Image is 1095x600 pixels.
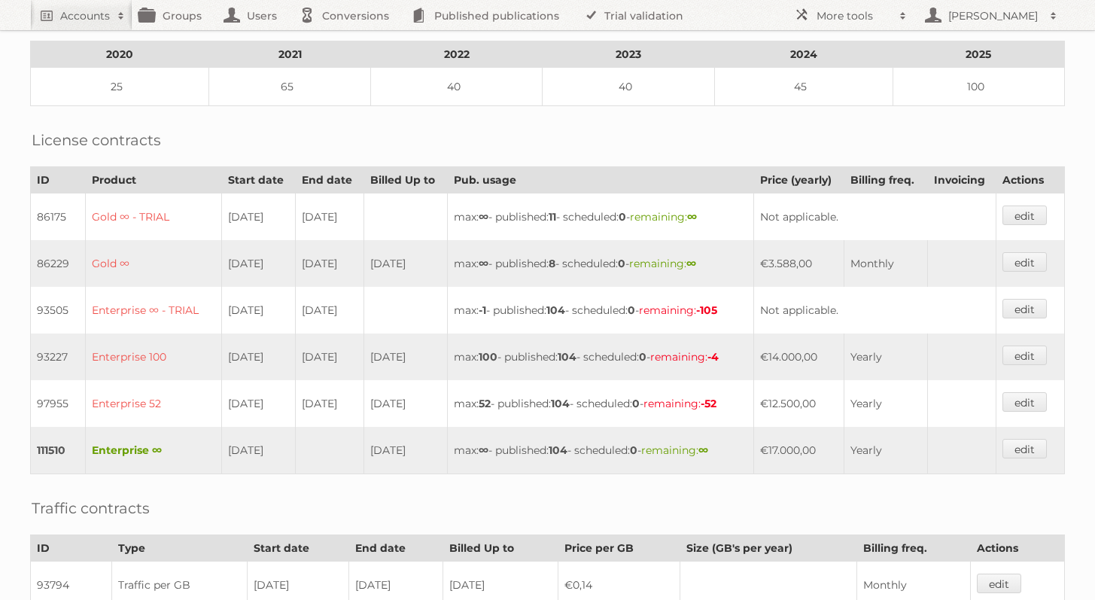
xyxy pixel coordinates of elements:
h2: License contracts [32,129,161,151]
a: edit [977,574,1021,593]
strong: 100 [479,350,497,364]
strong: ∞ [687,210,697,224]
td: 40 [371,68,543,106]
strong: -52 [701,397,716,410]
td: [DATE] [363,427,447,474]
td: [DATE] [295,334,363,380]
td: Enterprise ∞ [86,427,221,474]
td: €3.588,00 [753,240,844,287]
td: [DATE] [363,240,447,287]
td: Yearly [844,427,927,474]
th: Type [112,535,248,562]
a: edit [1002,206,1047,225]
th: 2020 [31,41,209,68]
td: 93227 [31,334,86,380]
td: Yearly [844,334,927,380]
strong: 0 [618,257,625,270]
strong: ∞ [698,443,708,457]
th: Actions [996,167,1065,193]
span: remaining: [639,303,717,317]
span: remaining: [643,397,716,410]
td: max: - published: - scheduled: - [447,427,753,474]
th: 2025 [893,41,1064,68]
td: [DATE] [221,193,295,241]
strong: 11 [549,210,556,224]
strong: 0 [619,210,626,224]
th: Product [86,167,221,193]
th: Billing freq. [844,167,927,193]
td: max: - published: - scheduled: - [447,193,753,241]
th: ID [31,535,112,562]
h2: Accounts [60,8,110,23]
td: Monthly [844,240,927,287]
th: Billing freq. [856,535,971,562]
td: Enterprise ∞ - TRIAL [86,287,221,334]
td: [DATE] [221,380,295,427]
th: Actions [971,535,1065,562]
td: €17.000,00 [753,427,844,474]
strong: ∞ [479,257,488,270]
td: [DATE] [221,334,295,380]
td: Gold ∞ [86,240,221,287]
strong: 8 [549,257,555,270]
th: ID [31,167,86,193]
td: 25 [31,68,209,106]
strong: 104 [546,303,565,317]
td: [DATE] [295,240,363,287]
th: Invoicing [927,167,996,193]
h2: Traffic contracts [32,497,150,519]
td: 45 [714,68,893,106]
strong: 0 [639,350,646,364]
span: remaining: [641,443,708,457]
td: 65 [209,68,371,106]
td: €12.500,00 [753,380,844,427]
th: Billed Up to [443,535,558,562]
strong: 104 [549,443,567,457]
a: edit [1002,392,1047,412]
td: 86229 [31,240,86,287]
a: edit [1002,346,1047,365]
strong: -4 [707,350,719,364]
td: [DATE] [363,334,447,380]
th: 2022 [371,41,543,68]
strong: ∞ [479,210,488,224]
th: Price (yearly) [753,167,844,193]
th: 2023 [543,41,714,68]
th: Pub. usage [447,167,753,193]
span: remaining: [650,350,719,364]
td: 97955 [31,380,86,427]
td: Gold ∞ - TRIAL [86,193,221,241]
span: remaining: [629,257,696,270]
td: 93505 [31,287,86,334]
th: Start date [221,167,295,193]
strong: 0 [630,443,637,457]
td: 86175 [31,193,86,241]
strong: 0 [632,397,640,410]
a: edit [1002,299,1047,318]
td: max: - published: - scheduled: - [447,334,753,380]
strong: 104 [558,350,576,364]
h2: [PERSON_NAME] [944,8,1042,23]
strong: ∞ [686,257,696,270]
th: 2021 [209,41,371,68]
th: End date [295,167,363,193]
strong: -1 [479,303,486,317]
th: Price per GB [558,535,680,562]
td: 100 [893,68,1064,106]
strong: ∞ [479,443,488,457]
td: [DATE] [295,193,363,241]
td: Enterprise 52 [86,380,221,427]
td: 40 [543,68,714,106]
td: Yearly [844,380,927,427]
td: Not applicable. [753,193,996,241]
td: [DATE] [363,380,447,427]
strong: 0 [628,303,635,317]
td: max: - published: - scheduled: - [447,287,753,334]
th: Billed Up to [363,167,447,193]
strong: 104 [551,397,570,410]
strong: 52 [479,397,491,410]
td: [DATE] [295,287,363,334]
td: [DATE] [295,380,363,427]
td: max: - published: - scheduled: - [447,380,753,427]
td: [DATE] [221,240,295,287]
